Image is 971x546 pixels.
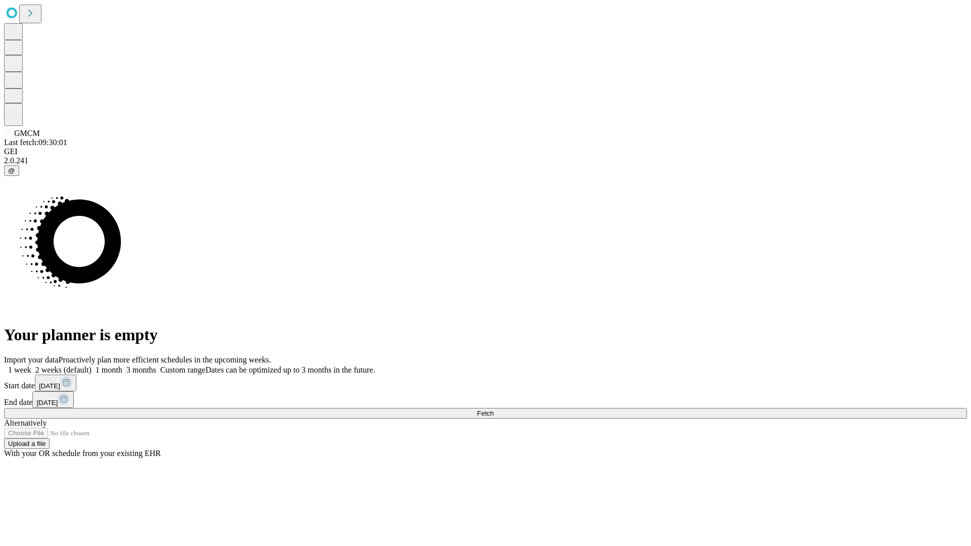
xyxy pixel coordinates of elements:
[4,375,967,391] div: Start date
[4,156,967,165] div: 2.0.241
[96,366,122,374] span: 1 month
[4,391,967,408] div: End date
[4,165,19,176] button: @
[477,409,494,417] span: Fetch
[8,167,15,174] span: @
[4,326,967,344] h1: Your planner is empty
[35,366,92,374] span: 2 weeks (default)
[35,375,76,391] button: [DATE]
[126,366,156,374] span: 3 months
[14,129,40,138] span: GMCM
[39,382,60,390] span: [DATE]
[4,355,59,364] span: Import your data
[4,147,967,156] div: GEI
[32,391,74,408] button: [DATE]
[160,366,205,374] span: Custom range
[4,138,67,147] span: Last fetch: 09:30:01
[4,419,47,427] span: Alternatively
[205,366,375,374] span: Dates can be optimized up to 3 months in the future.
[8,366,31,374] span: 1 week
[59,355,271,364] span: Proactively plan more efficient schedules in the upcoming weeks.
[4,449,161,458] span: With your OR schedule from your existing EHR
[4,408,967,419] button: Fetch
[4,438,50,449] button: Upload a file
[36,399,58,406] span: [DATE]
